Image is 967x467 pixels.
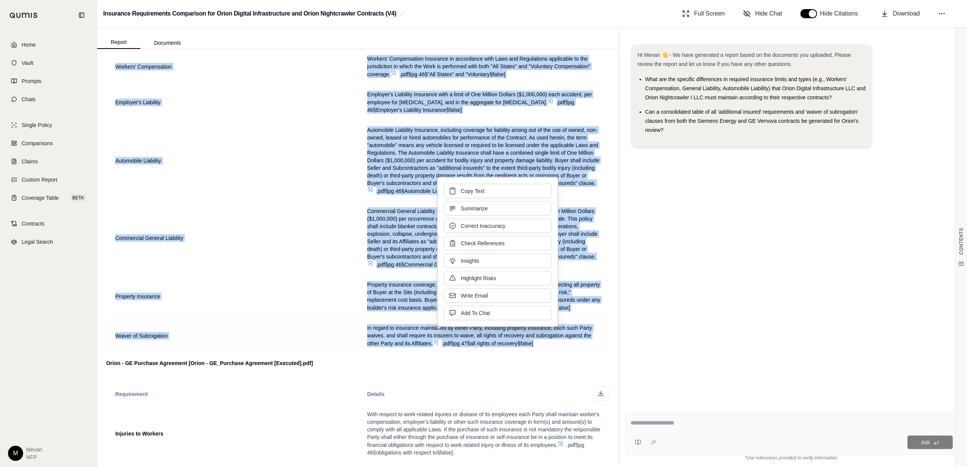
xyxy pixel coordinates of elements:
[444,254,552,268] button: Insights
[9,13,38,18] img: Qumis Logo
[878,6,923,21] button: Download
[367,208,597,260] span: Commercial General Liability Insurance on an occurrence basis with a limit of One Million Dollars...
[442,340,533,346] span: .pdf§pg 47§all rights of recovery§false]
[22,176,57,183] span: Custom Report
[26,453,42,461] span: NFP
[461,187,484,195] span: Copy Text
[461,257,479,265] span: Insights
[115,431,164,437] span: Injuries to Workers
[22,59,33,67] span: Vault
[5,91,92,108] a: Chats
[97,36,140,49] button: Report
[444,184,552,198] button: Copy Text
[444,201,552,216] button: Summarize
[115,333,168,339] span: Waiver of Subrogation
[22,194,59,202] span: Coverage Table
[8,446,23,461] div: M
[140,37,195,49] button: Documents
[5,153,92,170] a: Claims
[958,228,964,255] span: CONTENTS
[367,411,601,448] span: With respect to work-related injuries or disease of its employees each Party shall maintain worke...
[75,9,88,21] button: Collapse sidebar
[645,76,866,100] span: What are the specific differences in required insurance limits and types (e.g., Workers' Compensa...
[26,446,42,453] span: Mevan
[115,64,172,70] span: Workers' Compensation
[103,7,396,20] h2: Insurance Requirements Comparison for Orion Digital Infrastructure and Orion Nightcrawler Contrac...
[638,52,851,67] span: Hi Mevan 👋 - We have generated a report based on the documents you uploaded. Please review the re...
[22,77,41,85] span: Prompts
[5,190,92,206] a: Coverage TableBETA
[461,292,488,299] span: Write Email
[444,288,552,303] button: Write Email
[626,455,958,461] div: *Use references provided to verify information.
[461,222,505,230] span: Correct Inaccuracy
[679,6,728,21] button: Full Screen
[22,96,36,103] span: Chats
[444,236,552,251] button: Check References
[5,233,92,250] a: Legal Search
[367,391,385,397] span: Details
[367,325,592,346] span: In regard to insurance maintained by either Party, including property insurance, each such Party ...
[461,274,496,282] span: Highlight Risks
[755,9,782,18] span: Hide Chat
[22,238,53,246] span: Legal Search
[645,109,859,133] span: Can a consolidated table of all 'additional insured' requirements and 'waiver of subrogation' cla...
[5,171,92,188] a: Custom Report
[70,194,86,202] span: BETA
[367,127,599,186] span: Automobile Liability Insurance, including coverage for liability arising out of the use of owned,...
[115,391,148,397] span: Requirement
[907,436,953,449] button: Ask
[740,6,785,21] button: Hide Chat
[115,235,183,241] span: Commercial General Liability
[22,158,38,165] span: Claims
[893,9,920,18] span: Download
[461,240,505,247] span: Check References
[5,215,92,232] a: Contracts
[106,360,313,366] strong: Orion - GE Purchase Agreement [Orion - GE_Purchase Agreement [Executed].pdf]
[5,36,92,53] a: Home
[444,306,552,320] button: Add To Chat
[461,205,488,212] span: Summarize
[367,56,590,77] span: Workers' Compensation Insurance in accordance with Laws and Regulations applicable to the jurisdi...
[367,282,601,311] span: Property insurance coverage, including builder's risk insurance (if applicable) protecting all pr...
[115,158,161,164] span: Automobile Liability
[376,262,488,268] span: .pdf§pg 46§Commercial General Liability§false]
[22,139,53,147] span: Comparisons
[694,9,725,18] span: Full Screen
[367,91,592,105] span: Employer's Liability Insurance with a limit of One Million Dollars ($1,000,000) each accident, pe...
[461,309,490,317] span: Add To Chat
[5,55,92,71] a: Vault
[22,41,36,49] span: Home
[115,293,160,299] span: Property Insurance
[5,117,92,133] a: Single Policy
[5,73,92,89] a: Prompts
[5,135,92,152] a: Comparisons
[444,271,552,285] button: Highlight Risks
[921,439,930,445] span: Ask
[444,219,552,233] button: Correct Inaccuracy
[820,9,863,18] span: Hide Citations
[399,71,505,77] span: .pdf§pg 46§"All States" and "Voluntary§false]
[22,220,44,227] span: Contracts
[115,99,160,105] span: Employer's Liability
[376,188,491,194] span: .pdf§pg 46§Automobile Liability Insurance§false]
[593,386,609,401] button: Download as Excel
[22,121,52,129] span: Single Policy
